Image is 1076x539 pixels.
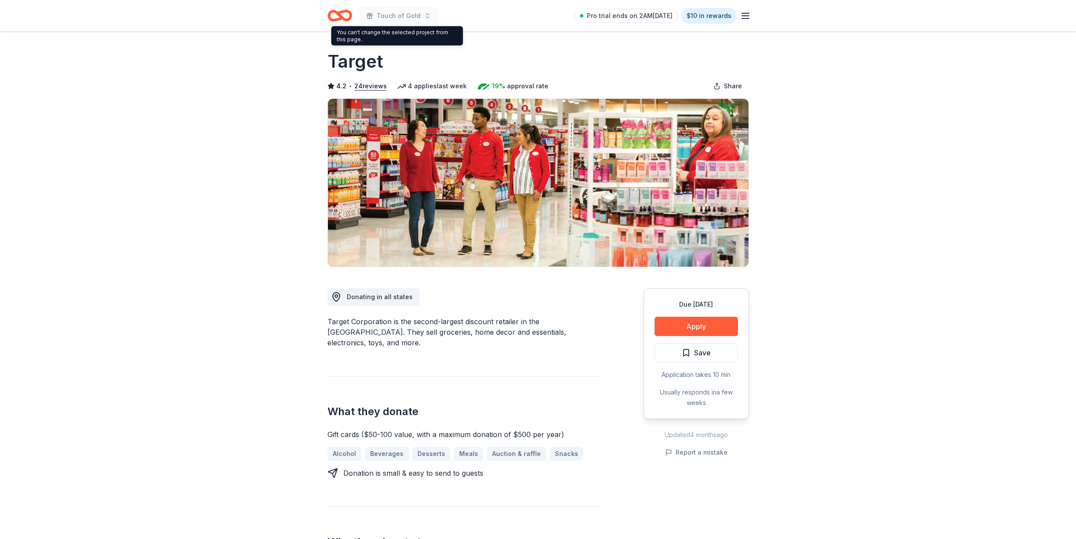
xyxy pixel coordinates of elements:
[655,299,738,310] div: Due [DATE]
[655,387,738,408] div: Usually responds in a few weeks
[492,81,505,91] span: 19%
[365,447,409,461] a: Beverages
[575,9,678,23] a: Pro trial ends on 2AM[DATE]
[655,369,738,380] div: Application takes 10 min
[327,429,601,440] div: Gift cards ($50-100 value, with a maximum donation of $500 per year)
[328,99,749,267] img: Image for Target
[487,447,546,461] a: Auction & raffle
[343,468,483,478] div: Donation is small & easy to send to guests
[454,447,483,461] a: Meals
[412,447,450,461] a: Desserts
[377,11,421,21] span: Touch of Gold
[507,81,548,91] span: approval rate
[587,11,673,21] span: Pro trial ends on 2AM[DATE]
[327,405,601,419] h2: What they donate
[397,81,467,91] div: 4 applies last week
[359,7,438,25] button: Touch of Gold
[331,26,463,46] div: You can't change the selected project from this page.
[655,343,738,362] button: Save
[347,293,413,300] span: Donating in all states
[354,81,387,91] button: 24reviews
[655,317,738,336] button: Apply
[336,81,346,91] span: 4.2
[550,447,583,461] a: Snacks
[327,49,383,74] h1: Target
[349,83,352,90] span: •
[327,316,601,348] div: Target Corporation is the second-largest discount retailer in the [GEOGRAPHIC_DATA]. They sell gr...
[665,447,727,458] button: Report a mistake
[694,347,711,358] span: Save
[327,447,361,461] a: Alcohol
[706,77,749,95] button: Share
[724,81,742,91] span: Share
[327,5,352,26] a: Home
[681,8,737,24] a: $10 in rewards
[644,430,749,440] div: Updated 4 months ago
